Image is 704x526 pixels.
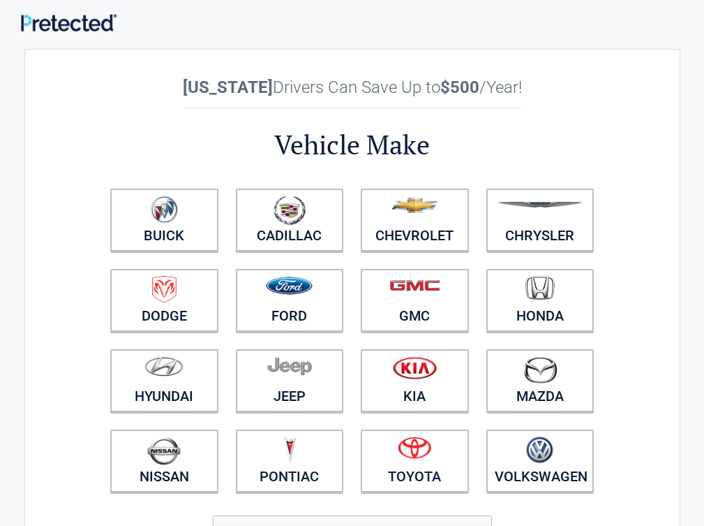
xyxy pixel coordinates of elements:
[110,269,218,332] a: Dodge
[236,430,344,492] a: Pontiac
[144,356,184,377] img: hyundai
[361,189,469,251] a: Chevrolet
[389,279,440,291] img: gmc
[393,356,437,379] img: kia
[110,189,218,251] a: Buick
[283,437,297,463] img: pontiac
[21,14,117,31] img: Main Logo
[236,189,344,251] a: Cadillac
[236,269,344,332] a: Ford
[398,437,431,459] img: toyota
[147,437,181,465] img: nissan
[102,127,603,163] h2: Vehicle Make
[236,349,344,412] a: Jeep
[110,349,218,412] a: Hyundai
[486,269,594,332] a: Honda
[361,349,469,412] a: Kia
[497,202,583,208] img: chrysler
[102,78,603,97] h2: Drivers Can Save Up to /Year
[486,430,594,492] a: Volkswagen
[440,78,479,97] b: $500
[152,276,177,303] img: dodge
[486,189,594,251] a: Chrysler
[486,349,594,412] a: Mazda
[526,437,553,464] img: volkswagen
[110,430,218,492] a: Nissan
[361,430,469,492] a: Toyota
[274,196,306,225] img: cadillac
[523,356,557,383] img: mazda
[391,198,438,213] img: chevrolet
[525,276,555,300] img: honda
[267,356,312,376] img: jeep
[151,196,178,224] img: buick
[266,277,313,295] img: ford
[183,78,273,97] b: [US_STATE]
[361,269,469,332] a: GMC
